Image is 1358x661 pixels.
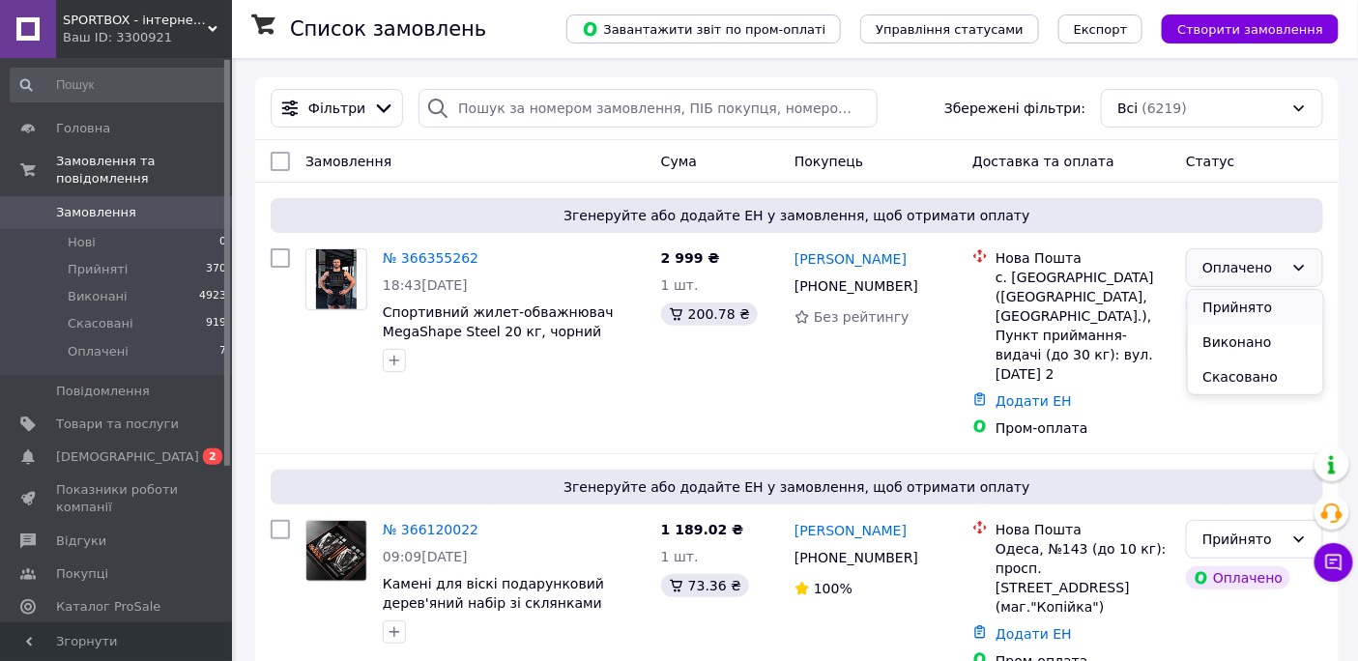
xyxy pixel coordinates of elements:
[1142,20,1339,36] a: Створити замовлення
[203,448,222,465] span: 2
[1202,529,1284,550] div: Прийнято
[56,153,232,187] span: Замовлення та повідомлення
[661,250,720,266] span: 2 999 ₴
[1117,99,1138,118] span: Всі
[791,544,922,571] div: [PHONE_NUMBER]
[199,288,226,305] span: 4923
[56,481,179,516] span: Показники роботи компанії
[1186,154,1235,169] span: Статус
[290,17,486,41] h1: Список замовлень
[661,549,699,564] span: 1 шт.
[56,120,110,137] span: Головна
[68,261,128,278] span: Прийняті
[56,598,160,616] span: Каталог ProSale
[383,304,614,339] a: Спортивний жилет-обважнювач MegaShape Steel 20 кг, чорний
[206,315,226,332] span: 919
[219,343,226,360] span: 7
[814,581,852,596] span: 100%
[206,261,226,278] span: 370
[972,154,1114,169] span: Доставка та оплата
[68,234,96,251] span: Нові
[795,521,907,540] a: [PERSON_NAME]
[996,539,1170,617] div: Одеса, №143 (до 10 кг): просп. [STREET_ADDRESS] (маг."Копійка")
[795,249,907,269] a: [PERSON_NAME]
[661,154,697,169] span: Cума
[1162,14,1339,43] button: Створити замовлення
[661,574,749,597] div: 73.36 ₴
[56,416,179,433] span: Товари та послуги
[305,520,367,582] a: Фото товару
[383,522,478,537] a: № 366120022
[68,343,129,360] span: Оплачені
[566,14,841,43] button: Завантажити звіт по пром-оплаті
[996,248,1170,268] div: Нова Пошта
[1186,566,1290,589] div: Оплачено
[63,29,232,46] div: Ваш ID: 3300921
[68,288,128,305] span: Виконані
[383,277,468,293] span: 18:43[DATE]
[661,522,744,537] span: 1 189.02 ₴
[944,99,1085,118] span: Збережені фільтри:
[419,89,878,128] input: Пошук за номером замовлення, ПІБ покупця, номером телефону, Email, номером накладної
[1202,257,1284,278] div: Оплачено
[582,20,825,38] span: Завантажити звіт по пром-оплаті
[1188,290,1323,325] li: Прийнято
[860,14,1039,43] button: Управління статусами
[10,68,228,102] input: Пошук
[1177,22,1323,37] span: Створити замовлення
[661,302,758,326] div: 200.78 ₴
[308,99,365,118] span: Фільтри
[1074,22,1128,37] span: Експорт
[814,309,910,325] span: Без рейтингу
[996,418,1170,438] div: Пром-оплата
[996,268,1170,384] div: с. [GEOGRAPHIC_DATA] ([GEOGRAPHIC_DATA], [GEOGRAPHIC_DATA].), Пункт приймання-видачі (до 30 кг): ...
[68,315,133,332] span: Скасовані
[305,248,367,310] a: Фото товару
[56,383,150,400] span: Повідомлення
[1315,543,1353,582] button: Чат з покупцем
[1142,101,1188,116] span: (6219)
[306,521,366,581] img: Фото товару
[383,250,478,266] a: № 366355262
[996,626,1072,642] a: Додати ЕН
[56,448,199,466] span: [DEMOGRAPHIC_DATA]
[316,249,357,309] img: Фото товару
[791,273,922,300] div: [PHONE_NUMBER]
[278,477,1315,497] span: Згенеруйте або додайте ЕН у замовлення, щоб отримати оплату
[56,532,106,550] span: Відгуки
[56,565,108,583] span: Покупці
[1188,325,1323,359] li: Виконано
[383,576,624,630] a: Камені для віскі подарунковий дерев'яний набір зі склянками Quadro. Кубики для охолодження
[795,154,863,169] span: Покупець
[383,549,468,564] span: 09:09[DATE]
[305,154,391,169] span: Замовлення
[1188,359,1323,394] li: Скасовано
[661,277,699,293] span: 1 шт.
[876,22,1024,37] span: Управління статусами
[996,393,1072,409] a: Додати ЕН
[56,204,136,221] span: Замовлення
[996,520,1170,539] div: Нова Пошта
[278,206,1315,225] span: Згенеруйте або додайте ЕН у замовлення, щоб отримати оплату
[63,12,208,29] span: SPORTBOX - інтернет магазин спортивних товарів, крісел, товарів для туризму та подарункових наборів
[219,234,226,251] span: 0
[1058,14,1143,43] button: Експорт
